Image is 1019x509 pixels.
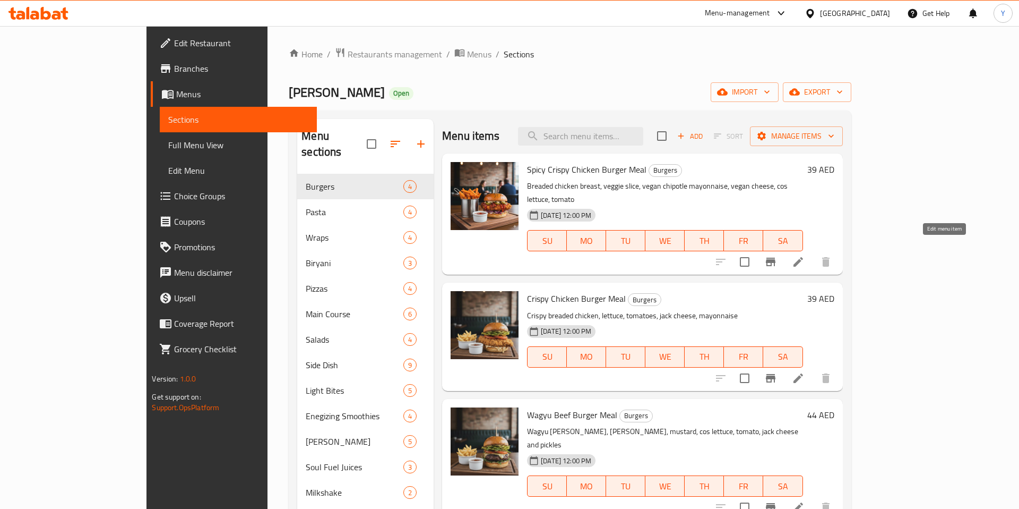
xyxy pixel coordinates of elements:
span: SA [767,479,798,494]
span: Burgers [620,410,652,422]
div: Virgin Mojitos [306,435,403,448]
span: Y [1001,7,1005,19]
span: Add [676,130,704,142]
button: TH [685,476,724,497]
div: Side Dish9 [297,352,434,378]
span: export [791,86,843,99]
span: Sections [168,113,308,126]
a: Edit Restaurant [151,30,317,56]
a: Branches [151,56,317,81]
button: import [711,82,779,102]
a: Menus [454,47,491,61]
span: Full Menu View [168,139,308,151]
span: Menus [467,48,491,61]
li: / [446,48,450,61]
span: 4 [404,411,416,421]
span: Sort sections [383,131,408,157]
button: MO [567,230,606,251]
button: TH [685,346,724,368]
div: Pizzas4 [297,276,434,301]
span: 4 [404,182,416,192]
span: TH [689,349,720,364]
div: Main Course6 [297,301,434,327]
span: 4 [404,233,416,243]
span: Grocery Checklist [174,343,308,355]
span: Upsell [174,292,308,304]
div: Burgers [306,180,403,193]
span: SU [532,479,563,494]
h6: 44 AED [807,408,834,422]
div: Salads [306,333,403,346]
div: Biryani3 [297,250,434,276]
span: SU [532,233,563,249]
span: [DATE] 12:00 PM [537,456,595,466]
img: Wagyu Beef Burger Meal [451,408,519,476]
span: Main Course [306,308,403,320]
button: SA [763,476,802,497]
button: TH [685,230,724,251]
button: SU [527,476,567,497]
div: Burgers4 [297,174,434,199]
div: items [403,180,417,193]
span: 4 [404,335,416,345]
span: FR [728,479,759,494]
span: Pizzas [306,282,403,295]
h6: 39 AED [807,291,834,306]
a: Support.OpsPlatform [152,401,219,414]
div: Enegizing Smoothies4 [297,403,434,429]
span: Branches [174,62,308,75]
span: Enegizing Smoothies [306,410,403,422]
span: Manage items [758,130,834,143]
div: items [403,435,417,448]
h6: 39 AED [807,162,834,177]
span: Sections [504,48,534,61]
button: export [783,82,851,102]
span: 5 [404,386,416,396]
li: / [496,48,499,61]
div: Pasta [306,206,403,218]
button: TU [606,230,645,251]
button: Add section [408,131,434,157]
div: Pasta4 [297,199,434,225]
span: Side Dish [306,359,403,371]
a: Promotions [151,234,317,260]
img: Spicy Crispy Chicken Burger Meal [451,162,519,230]
span: [PERSON_NAME] [306,435,403,448]
div: Salads4 [297,327,434,352]
span: MO [571,233,602,249]
button: Manage items [750,126,843,146]
span: Open [389,89,413,98]
span: TH [689,233,720,249]
span: FR [728,349,759,364]
button: delete [813,366,839,391]
span: Version: [152,372,178,386]
span: Wagyu Beef Burger Meal [527,407,617,423]
span: Coverage Report [174,317,308,330]
span: Burgers [628,294,661,306]
span: SU [532,349,563,364]
div: [GEOGRAPHIC_DATA] [820,7,890,19]
span: TU [610,479,641,494]
a: Sections [160,107,317,132]
button: SU [527,346,567,368]
button: WE [645,346,685,368]
div: items [403,486,417,499]
button: delete [813,249,839,275]
div: items [403,461,417,473]
span: Soul Fuel Juices [306,461,403,473]
a: Grocery Checklist [151,336,317,362]
span: Burgers [649,164,681,176]
div: Biryani [306,257,403,269]
p: Breaded chicken breast, veggie slice, vegan chipotle mayonnaise, vegan cheese, cos lettuce, tomato [527,180,802,206]
span: 4 [404,284,416,294]
span: Select section [651,125,673,147]
button: FR [724,476,763,497]
button: FR [724,230,763,251]
button: TU [606,346,645,368]
span: Promotions [174,241,308,253]
a: Full Menu View [160,132,317,158]
span: [DATE] 12:00 PM [537,210,595,220]
div: Soul Fuel Juices3 [297,454,434,480]
li: / [327,48,331,61]
div: Wraps4 [297,225,434,250]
